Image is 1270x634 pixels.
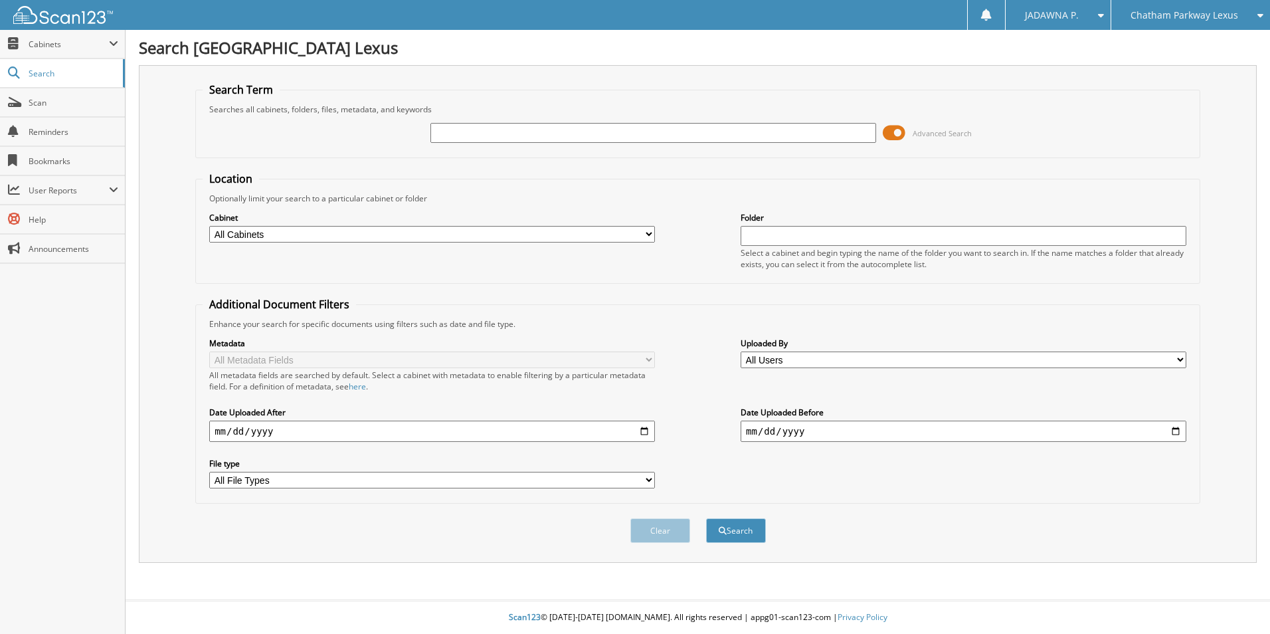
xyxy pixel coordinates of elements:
[349,381,366,392] a: here
[29,126,118,138] span: Reminders
[29,214,118,225] span: Help
[706,518,766,543] button: Search
[209,421,655,442] input: start
[203,171,259,186] legend: Location
[13,6,113,24] img: scan123-logo-white.svg
[741,338,1186,349] label: Uploaded By
[209,407,655,418] label: Date Uploaded After
[29,68,116,79] span: Search
[209,458,655,469] label: File type
[741,421,1186,442] input: end
[203,193,1193,204] div: Optionally limit your search to a particular cabinet or folder
[29,97,118,108] span: Scan
[209,338,655,349] label: Metadata
[203,318,1193,330] div: Enhance your search for specific documents using filters such as date and file type.
[29,156,118,167] span: Bookmarks
[630,518,690,543] button: Clear
[838,611,887,623] a: Privacy Policy
[1025,11,1079,19] span: JADAWNA P.
[741,407,1186,418] label: Date Uploaded Before
[29,243,118,255] span: Announcements
[509,611,541,623] span: Scan123
[741,247,1186,270] div: Select a cabinet and begin typing the name of the folder you want to search in. If the name match...
[139,37,1257,58] h1: Search [GEOGRAPHIC_DATA] Lexus
[1204,570,1270,634] iframe: Chat Widget
[741,212,1186,223] label: Folder
[126,601,1270,634] div: © [DATE]-[DATE] [DOMAIN_NAME]. All rights reserved | appg01-scan123-com |
[29,39,109,50] span: Cabinets
[203,297,356,312] legend: Additional Document Filters
[203,82,280,97] legend: Search Term
[1131,11,1238,19] span: Chatham Parkway Lexus
[209,370,655,392] div: All metadata fields are searched by default. Select a cabinet with metadata to enable filtering b...
[913,128,972,138] span: Advanced Search
[203,104,1193,115] div: Searches all cabinets, folders, files, metadata, and keywords
[209,212,655,223] label: Cabinet
[29,185,109,196] span: User Reports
